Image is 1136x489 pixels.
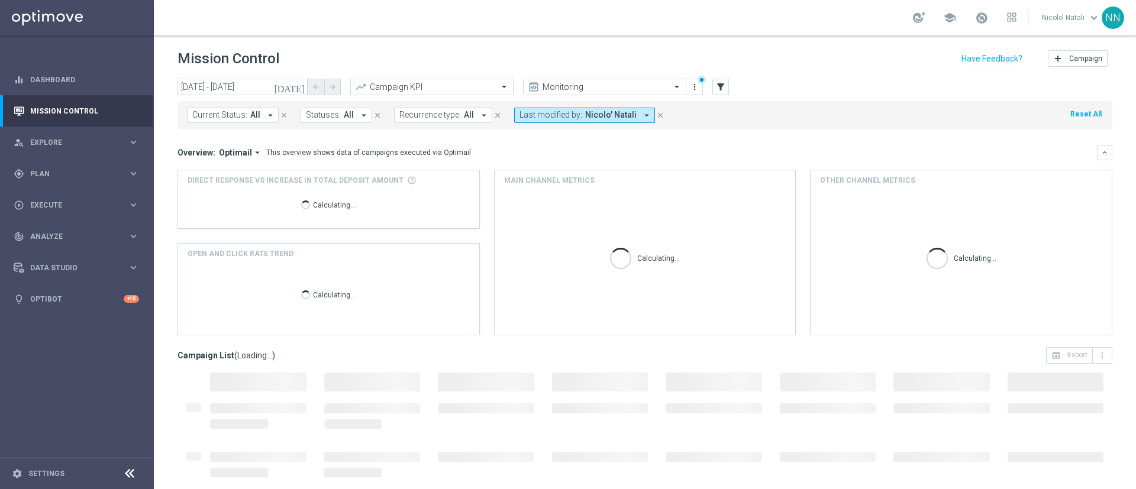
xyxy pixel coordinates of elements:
i: add [1053,54,1063,63]
span: Execute [30,202,128,209]
span: Recurrence type: [399,110,461,120]
i: more_vert [690,82,699,92]
button: Mission Control [13,106,140,116]
span: keyboard_arrow_down [1087,11,1100,24]
i: keyboard_arrow_right [128,168,139,179]
span: Data Studio [30,264,128,271]
button: Data Studio keyboard_arrow_right [13,263,140,273]
i: more_vert [1098,351,1107,360]
span: Analyze [30,233,128,240]
i: arrow_drop_down [479,110,489,121]
h4: OPEN AND CLICK RATE TREND [188,248,293,259]
i: play_circle_outline [14,200,24,211]
div: This overview shows data of campaigns executed via Optimail [266,147,471,158]
div: Analyze [14,231,128,242]
span: ) [272,350,275,361]
i: arrow_drop_down [641,110,652,121]
button: Optimail arrow_drop_down [215,147,266,158]
button: Statuses: All arrow_drop_down [301,108,372,123]
i: keyboard_arrow_right [128,231,139,242]
span: Plan [30,170,128,177]
div: +10 [124,295,139,303]
i: keyboard_arrow_right [128,199,139,211]
button: close [655,109,666,122]
button: gps_fixed Plan keyboard_arrow_right [13,169,140,179]
span: Nicolo' Natali [585,110,637,120]
span: All [464,110,474,120]
div: Mission Control [14,95,139,127]
i: arrow_drop_down [265,110,276,121]
span: Current Status: [192,110,247,120]
button: add Campaign [1048,50,1108,67]
span: ( [234,350,237,361]
a: Optibot [30,283,124,315]
span: Direct Response VS Increase In Total Deposit Amount [188,175,404,186]
button: filter_alt [712,79,729,95]
button: Recurrence type: All arrow_drop_down [394,108,492,123]
input: Select date range [177,79,308,95]
div: NN [1102,7,1124,29]
button: close [372,109,383,122]
i: arrow_forward [328,83,337,91]
h3: Overview: [177,147,215,158]
div: Dashboard [14,64,139,95]
i: track_changes [14,231,24,242]
button: equalizer Dashboard [13,75,140,85]
i: close [373,111,382,119]
h4: Main channel metrics [504,175,595,186]
div: Plan [14,169,128,179]
a: Dashboard [30,64,139,95]
button: Current Status: All arrow_drop_down [187,108,279,123]
a: Settings [28,470,64,477]
i: person_search [14,137,24,148]
button: person_search Explore keyboard_arrow_right [13,138,140,147]
div: Data Studio [14,263,128,273]
i: preview [528,81,540,93]
span: Statuses: [306,110,341,120]
div: Optibot [14,283,139,315]
i: gps_fixed [14,169,24,179]
p: Calculating... [313,289,356,300]
i: filter_alt [715,82,726,92]
i: arrow_back [312,83,320,91]
a: Mission Control [30,95,139,127]
p: Calculating... [313,199,356,210]
div: Execute [14,200,128,211]
i: keyboard_arrow_down [1100,148,1109,157]
i: [DATE] [274,82,306,92]
span: school [943,11,956,24]
i: settings [12,468,22,479]
h4: Other channel metrics [820,175,915,186]
span: Loading... [237,350,272,361]
i: close [493,111,502,119]
h3: Campaign List [177,350,275,361]
span: Explore [30,139,128,146]
i: trending_up [355,81,367,93]
i: keyboard_arrow_right [128,137,139,148]
button: [DATE] [272,79,308,96]
button: close [279,109,289,122]
i: lightbulb [14,294,24,305]
div: There are unsaved changes [698,76,706,84]
ng-select: Monitoring [523,79,686,95]
button: close [492,109,503,122]
button: play_circle_outline Execute keyboard_arrow_right [13,200,140,210]
button: arrow_back [308,79,324,95]
a: Nicolo' Natalikeyboard_arrow_down [1041,9,1102,27]
i: close [656,111,664,119]
i: equalizer [14,75,24,85]
button: keyboard_arrow_down [1097,145,1112,160]
button: open_in_browser Export [1046,347,1093,364]
button: track_changes Analyze keyboard_arrow_right [13,232,140,241]
span: All [344,110,354,120]
i: arrow_drop_down [359,110,369,121]
i: close [280,111,288,119]
p: Calculating... [637,252,680,263]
